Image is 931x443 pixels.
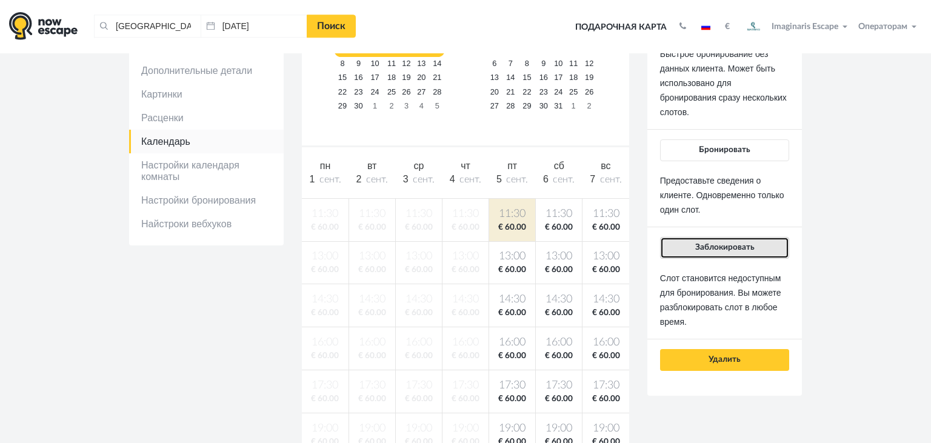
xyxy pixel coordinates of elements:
[739,15,853,39] button: Imaginaris Escape
[503,57,518,71] a: 7
[429,85,445,99] a: 28
[351,57,366,71] a: 9
[129,130,284,153] a: Календарь
[129,153,284,188] a: Настройки календаря комнаты
[585,249,627,264] span: 13:00
[486,71,503,85] a: 13
[129,212,284,236] a: Найстроки вебхуков
[507,161,517,171] span: пт
[566,57,581,71] a: 11
[538,307,579,319] span: € 60.00
[590,174,595,184] span: 7
[538,393,579,405] span: € 60.00
[503,99,518,113] a: 28
[660,173,789,217] p: Предоставьте сведения о клиенте. Одновременно только один слот.
[492,264,533,276] span: € 60.00
[538,207,579,222] span: 11:30
[581,71,597,85] a: 19
[129,188,284,212] a: Настройки бронирования
[536,99,551,113] a: 30
[309,174,315,184] span: 1
[585,264,627,276] span: € 60.00
[585,393,627,405] span: € 60.00
[461,161,470,171] span: чт
[585,335,627,350] span: 16:00
[772,20,838,31] span: Imaginaris Escape
[429,99,445,113] a: 5
[543,174,549,184] span: 6
[367,161,376,171] span: вт
[492,335,533,350] span: 16:00
[319,175,341,184] span: сент.
[366,99,384,113] a: 1
[585,421,627,436] span: 19:00
[492,222,533,233] span: € 60.00
[506,175,528,184] span: сент.
[486,99,503,113] a: 27
[129,106,284,130] a: Расценки
[585,292,627,307] span: 14:30
[201,15,307,38] input: Дата
[660,349,789,371] button: Удалить
[334,71,351,85] a: 15
[492,393,533,405] span: € 60.00
[855,21,922,33] button: Операторам
[566,99,581,113] a: 1
[858,22,907,31] span: Операторам
[307,15,356,38] a: Поиск
[585,222,627,233] span: € 60.00
[538,350,579,362] span: € 60.00
[518,99,536,113] a: 29
[492,378,533,393] span: 17:30
[384,71,399,85] a: 18
[709,355,741,364] span: Удалить
[94,15,201,38] input: Город или название квеста
[585,307,627,319] span: € 60.00
[351,71,366,85] a: 16
[384,57,399,71] a: 11
[320,161,331,171] span: пн
[351,85,366,99] a: 23
[429,57,445,71] a: 14
[701,24,710,30] img: ru.jpg
[518,71,536,85] a: 15
[581,85,597,99] a: 26
[413,71,429,85] a: 20
[536,71,551,85] a: 16
[536,85,551,99] a: 23
[600,175,622,184] span: сент.
[554,161,564,171] span: сб
[399,99,414,113] a: 3
[9,12,78,40] img: logo
[334,85,351,99] a: 22
[551,57,566,71] a: 10
[384,99,399,113] a: 2
[581,99,597,113] a: 2
[503,71,518,85] a: 14
[538,292,579,307] span: 14:30
[413,175,435,184] span: сент.
[459,175,481,184] span: сент.
[585,378,627,393] span: 17:30
[492,249,533,264] span: 13:00
[129,59,284,82] a: Дополнительные детали
[413,99,429,113] a: 4
[399,85,414,99] a: 26
[399,57,414,71] a: 12
[660,47,789,119] p: Быстрое бронирование без данных клиента. Может быть использовано для бронирования сразу нескольки...
[413,161,424,171] span: ср
[660,271,789,329] p: Слот становится недоступным для бронирования. Вы можете разблокировать слот в любое время.
[413,85,429,99] a: 27
[536,57,551,71] a: 9
[492,350,533,362] span: € 60.00
[366,175,388,184] span: сент.
[366,57,384,71] a: 10
[492,207,533,222] span: 11:30
[450,174,455,184] span: 4
[518,57,536,71] a: 8
[695,243,755,251] span: Заблокировать
[581,57,597,71] a: 12
[566,71,581,85] a: 18
[356,174,362,184] span: 2
[384,85,399,99] a: 25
